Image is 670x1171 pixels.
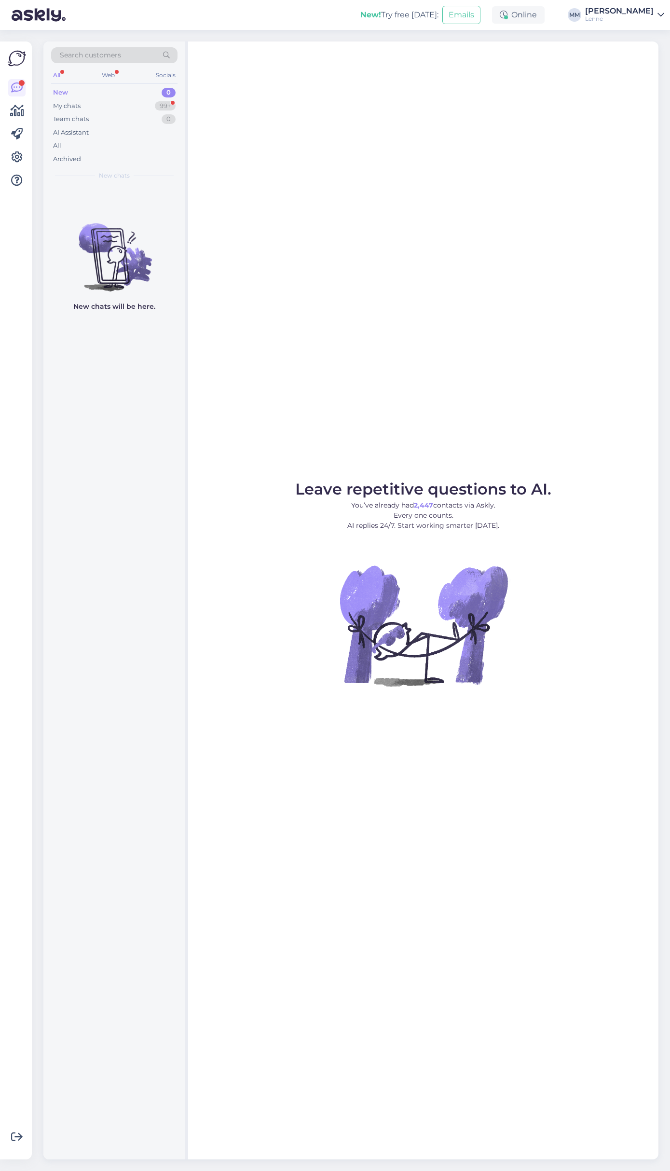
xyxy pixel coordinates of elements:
[337,538,510,712] img: No Chat active
[53,114,89,124] div: Team chats
[43,206,185,293] img: No chats
[99,171,130,180] span: New chats
[442,6,480,24] button: Emails
[53,101,81,111] div: My chats
[51,69,62,82] div: All
[60,50,121,60] span: Search customers
[162,88,176,97] div: 0
[360,9,438,21] div: Try free [DATE]:
[360,10,381,19] b: New!
[492,6,545,24] div: Online
[585,7,654,15] div: [PERSON_NAME]
[295,480,551,498] span: Leave repetitive questions to AI.
[585,7,664,23] a: [PERSON_NAME]Lenne
[568,8,581,22] div: MM
[53,128,89,138] div: AI Assistant
[154,69,178,82] div: Socials
[414,501,433,510] b: 2,447
[585,15,654,23] div: Lenne
[8,49,26,68] img: Askly Logo
[295,500,551,531] p: You’ve already had contacts via Askly. Every one counts. AI replies 24/7. Start working smarter [...
[53,154,81,164] div: Archived
[53,88,68,97] div: New
[155,101,176,111] div: 99+
[53,141,61,151] div: All
[100,69,117,82] div: Web
[162,114,176,124] div: 0
[73,302,155,312] p: New chats will be here.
